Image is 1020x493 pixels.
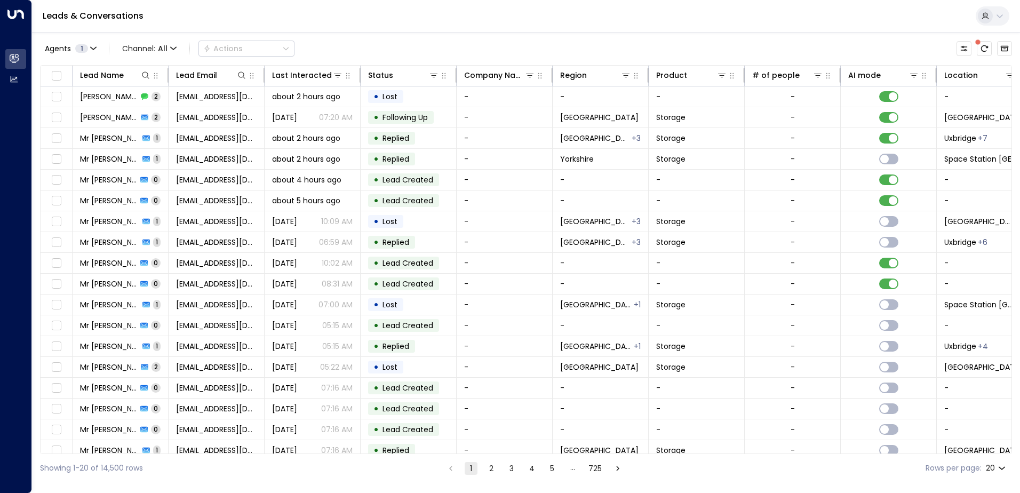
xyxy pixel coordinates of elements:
[986,460,1008,476] div: 20
[649,315,745,336] td: -
[368,69,393,82] div: Status
[586,462,604,475] button: Go to page 725
[382,424,433,435] span: Lead Created
[560,69,587,82] div: Region
[151,383,161,392] span: 0
[151,425,161,434] span: 0
[153,133,161,142] span: 1
[50,69,63,83] span: Toggle select all
[45,45,71,52] span: Agents
[373,171,379,189] div: •
[80,112,138,123] span: Lauren Moxom
[752,69,823,82] div: # of people
[791,424,795,435] div: -
[80,403,137,414] span: Mr jaywing jaywing
[457,211,553,232] td: -
[80,424,137,435] span: Mr jaywing jaywing
[322,320,353,331] p: 05:15 AM
[944,69,978,82] div: Location
[153,217,161,226] span: 1
[50,90,63,104] span: Toggle select row
[373,192,379,210] div: •
[176,320,257,331] span: jw@test.com
[457,232,553,252] td: -
[80,154,139,164] span: Mr jaywing jaywing
[464,69,535,82] div: Company Name
[791,299,795,310] div: -
[373,233,379,251] div: •
[978,341,988,352] div: Brentford,Chiswick,Doncaster,Wakefield
[560,216,631,227] span: Birmingham
[382,258,433,268] span: Lead Created
[382,341,409,352] span: Replied
[151,196,161,205] span: 0
[656,445,686,456] span: Storage
[176,299,257,310] span: jw@test.com
[368,69,439,82] div: Status
[373,108,379,126] div: •
[457,419,553,440] td: -
[176,258,257,268] span: jw@test.com
[373,316,379,335] div: •
[457,336,553,356] td: -
[272,445,297,456] span: Aug 23, 2025
[80,133,139,144] span: Mr jaywing jaywing
[272,299,297,310] span: Sep 15, 2025
[80,299,139,310] span: Mr jaywing jaywing
[791,258,795,268] div: -
[272,237,297,248] span: Sep 18, 2025
[272,112,297,123] span: Yesterday
[382,445,409,456] span: Replied
[553,253,649,273] td: -
[560,362,639,372] span: London
[50,111,63,124] span: Toggle select row
[176,424,257,435] span: jw@test.com
[272,69,343,82] div: Last Interacted
[198,41,294,57] div: Button group with a nested menu
[80,383,137,393] span: Mr jaywing jaywing
[791,216,795,227] div: -
[553,274,649,294] td: -
[373,379,379,397] div: •
[444,462,625,475] nav: pagination navigation
[560,341,633,352] span: London
[176,279,257,289] span: jw@test.com
[546,462,559,475] button: Go to page 5
[525,462,538,475] button: Go to page 4
[553,419,649,440] td: -
[50,444,63,457] span: Toggle select row
[382,237,409,248] span: Replied
[321,216,353,227] p: 10:09 AM
[791,279,795,289] div: -
[649,86,745,107] td: -
[176,69,247,82] div: Lead Email
[40,41,100,56] button: Agents1
[152,362,161,371] span: 2
[791,112,795,123] div: -
[791,237,795,248] div: -
[373,420,379,439] div: •
[632,133,641,144] div: Daventry,London,Yorkshire
[649,419,745,440] td: -
[153,237,161,246] span: 1
[656,341,686,352] span: Storage
[176,69,217,82] div: Lead Email
[80,216,139,227] span: Mr jaywing jaywing
[272,424,297,435] span: Aug 23, 2025
[457,315,553,336] td: -
[50,257,63,270] span: Toggle select row
[373,337,379,355] div: •
[457,107,553,128] td: -
[791,91,795,102] div: -
[373,129,379,147] div: •
[791,341,795,352] div: -
[272,216,297,227] span: Sep 27, 2025
[997,41,1012,56] button: Archived Leads
[198,41,294,57] button: Actions
[457,378,553,398] td: -
[272,403,297,414] span: Aug 23, 2025
[649,378,745,398] td: -
[457,170,553,190] td: -
[50,215,63,228] span: Toggle select row
[634,299,641,310] div: Yorkshire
